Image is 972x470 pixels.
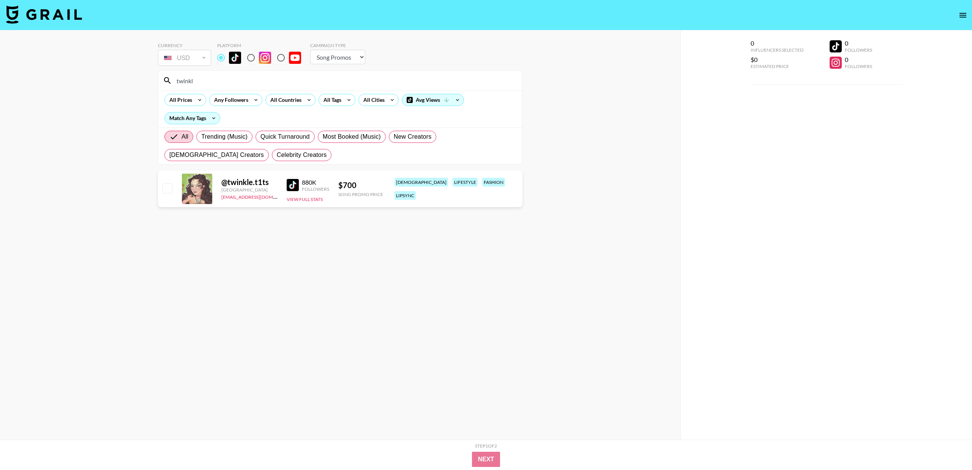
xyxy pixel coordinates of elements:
[165,112,220,124] div: Match Any Tags
[394,178,448,187] div: [DEMOGRAPHIC_DATA]
[287,179,299,191] img: TikTok
[453,178,478,187] div: lifestyle
[845,56,872,63] div: 0
[751,56,803,63] div: $0
[229,52,241,64] img: TikTok
[172,74,518,87] input: Search by User Name
[302,186,329,192] div: Followers
[323,132,381,141] span: Most Booked (Music)
[201,132,248,141] span: Trending (Music)
[221,193,298,200] a: [EMAIL_ADDRESS][DOMAIN_NAME]
[751,63,803,69] div: Estimated Price
[359,94,386,106] div: All Cities
[158,48,211,67] div: Currency is locked to USD
[845,47,872,53] div: Followers
[158,43,211,48] div: Currency
[394,132,432,141] span: New Creators
[260,132,310,141] span: Quick Turnaround
[319,94,343,106] div: All Tags
[338,191,383,197] div: Song Promo Price
[475,443,497,449] div: Step 1 of 2
[845,63,872,69] div: Followers
[266,94,303,106] div: All Countries
[277,150,327,160] span: Celebrity Creators
[402,94,464,106] div: Avg Views
[221,187,278,193] div: [GEOGRAPHIC_DATA]
[751,47,803,53] div: Influencers Selected
[165,94,194,106] div: All Prices
[482,178,505,187] div: fashion
[159,51,210,65] div: USD
[221,177,278,187] div: @ twinkle.t1ts
[302,179,329,186] div: 880K
[181,132,188,141] span: All
[169,150,264,160] span: [DEMOGRAPHIC_DATA] Creators
[310,43,365,48] div: Campaign Type
[217,43,307,48] div: Platform
[210,94,250,106] div: Any Followers
[845,40,872,47] div: 0
[289,52,301,64] img: YouTube
[934,432,963,461] iframe: Drift Widget Chat Controller
[287,196,323,202] button: View Full Stats
[394,191,416,200] div: lipsync
[472,452,500,467] button: Next
[751,40,803,47] div: 0
[6,5,82,24] img: Grail Talent
[338,180,383,190] div: $ 700
[955,8,970,23] button: open drawer
[259,52,271,64] img: Instagram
